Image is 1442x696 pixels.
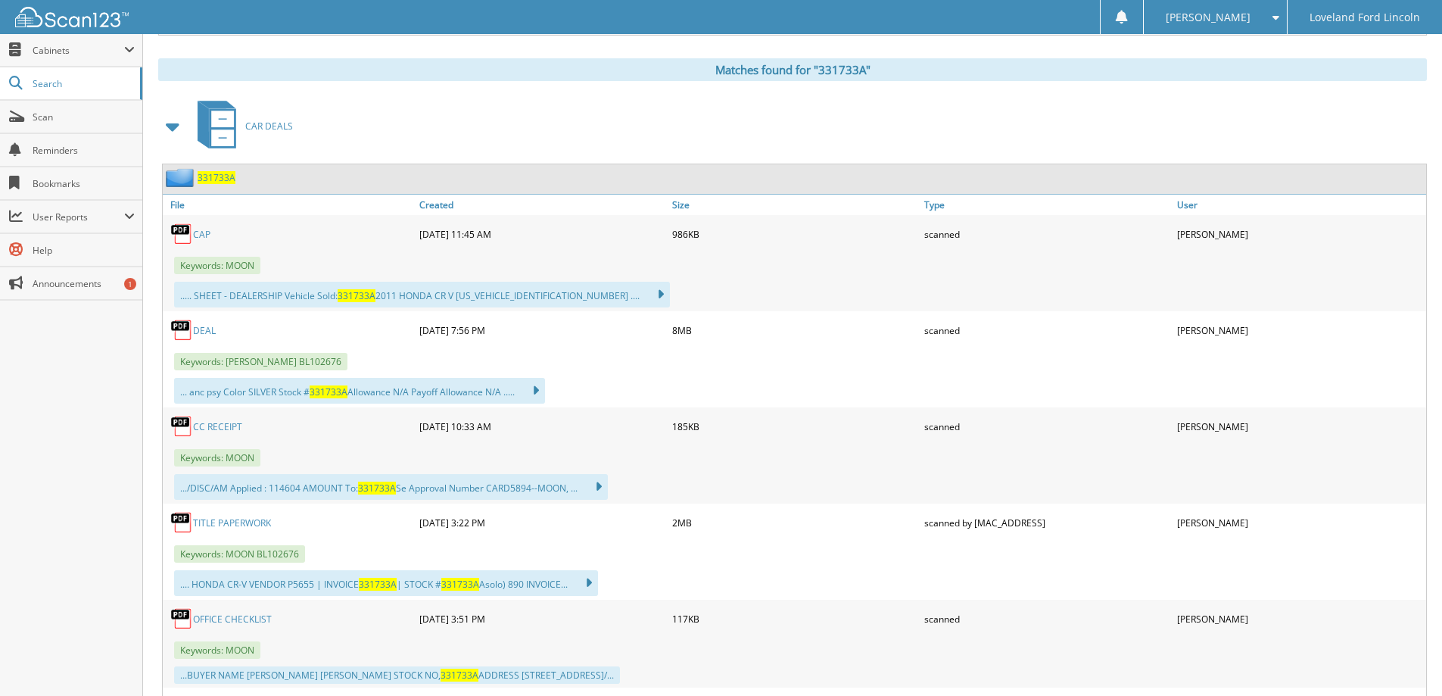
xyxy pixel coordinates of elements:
[668,219,921,249] div: 986KB
[1173,315,1426,345] div: [PERSON_NAME]
[174,545,305,563] span: Keywords: MOON BL102676
[668,411,921,442] div: 185KB
[416,219,668,249] div: [DATE] 11:45 AM
[668,604,921,634] div: 117KB
[920,411,1173,442] div: scanned
[174,666,620,684] div: ...BUYER NAME [PERSON_NAME] [PERSON_NAME] STOCK NO, ADDRESS [STREET_ADDRESS]/...
[174,641,260,659] span: Keywords: MOON
[163,195,416,215] a: File
[33,111,135,123] span: Scan
[416,411,668,442] div: [DATE] 10:33 AM
[158,58,1427,81] div: Matches found for "331733A"
[1366,623,1442,696] iframe: Chat Widget
[338,289,375,302] span: 331733A
[188,96,293,156] a: CAR DEALS
[33,211,124,223] span: User Reports
[193,228,210,241] a: CAP
[668,195,921,215] a: Size
[33,277,135,290] span: Announcements
[416,604,668,634] div: [DATE] 3:51 PM
[33,177,135,190] span: Bookmarks
[15,7,129,27] img: scan123-logo-white.svg
[33,144,135,157] span: Reminders
[1173,219,1426,249] div: [PERSON_NAME]
[170,223,193,245] img: PDF.png
[416,315,668,345] div: [DATE] 7:56 PM
[198,171,235,184] a: 331733A
[920,507,1173,538] div: scanned by [MAC_ADDRESS]
[170,607,193,630] img: PDF.png
[1310,13,1420,22] span: Loveland Ford Lincoln
[174,282,670,307] div: ..... SHEET - DEALERSHIP Vehicle Sold: 2011 HONDA CR V [US_VEHICLE_IDENTIFICATION_NUMBER] ....
[416,507,668,538] div: [DATE] 3:22 PM
[170,415,193,438] img: PDF.png
[920,219,1173,249] div: scanned
[1173,411,1426,442] div: [PERSON_NAME]
[174,353,347,370] span: Keywords: [PERSON_NAME] BL102676
[193,613,272,626] a: OFFICE CHECKLIST
[920,604,1173,634] div: scanned
[170,319,193,342] img: PDF.png
[193,517,271,529] a: TITLE PAPERWORK
[668,507,921,538] div: 2MB
[124,278,136,290] div: 1
[170,511,193,534] img: PDF.png
[174,570,598,596] div: .... HONDA CR-V VENDOR P5655 | INVOICE | STOCK # Asolo) 890 INVOICE...
[33,44,124,57] span: Cabinets
[920,195,1173,215] a: Type
[1173,507,1426,538] div: [PERSON_NAME]
[920,315,1173,345] div: scanned
[359,578,397,591] span: 331733A
[1173,604,1426,634] div: [PERSON_NAME]
[166,168,198,187] img: folder2.png
[441,669,478,682] span: 331733A
[33,244,135,257] span: Help
[193,324,216,337] a: DEAL
[310,385,347,398] span: 331733A
[441,578,479,591] span: 331733A
[358,482,396,495] span: 331733A
[1173,195,1426,215] a: User
[193,420,242,433] a: CC RECEIPT
[174,449,260,467] span: Keywords: MOON
[33,77,132,90] span: Search
[668,315,921,345] div: 8MB
[245,120,293,133] span: CAR DEALS
[174,474,608,500] div: .../DISC/AM Applied : 114604 AMOUNT To: Se Approval Number CARD5894--MOON, ...
[416,195,668,215] a: Created
[174,378,545,404] div: ... anc psy Color SILVER Stock # Allowance N/A Payoff Allowance N/A .....
[174,257,260,274] span: Keywords: MOON
[1166,13,1250,22] span: [PERSON_NAME]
